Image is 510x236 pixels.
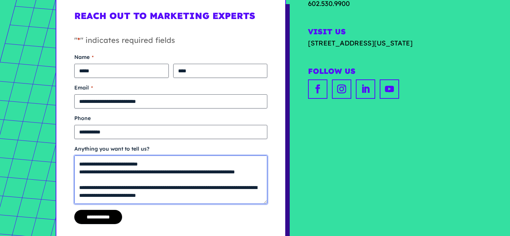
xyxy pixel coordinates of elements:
[308,38,454,48] a: [STREET_ADDRESS][US_STATE]
[74,84,267,91] label: Email
[74,114,267,122] label: Phone
[380,79,399,99] a: youtube
[356,79,375,99] a: linkedin
[74,53,94,61] legend: Name
[308,79,327,99] a: facebook
[332,79,351,99] a: instagram
[308,67,454,78] h2: Follow Us
[74,35,267,53] p: " " indicates required fields
[74,10,267,27] h1: Reach Out to Marketing Experts
[74,145,267,152] label: Anything you want to tell us?
[308,27,454,38] h2: Visit Us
